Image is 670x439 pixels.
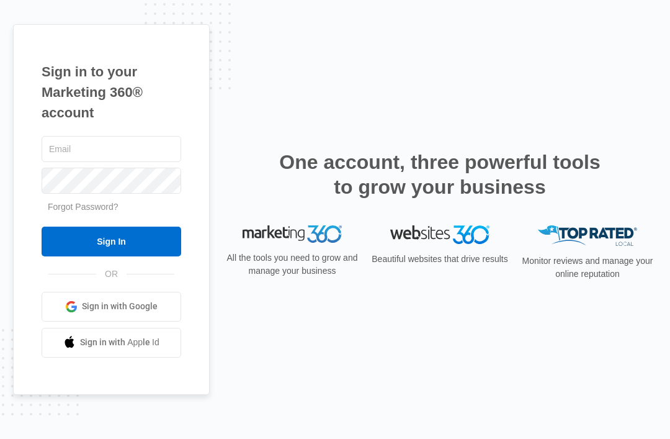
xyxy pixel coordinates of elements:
[243,225,342,243] img: Marketing 360
[223,251,362,278] p: All the tools you need to grow and manage your business
[42,227,181,256] input: Sign In
[42,328,181,358] a: Sign in with Apple Id
[80,336,159,349] span: Sign in with Apple Id
[96,268,127,281] span: OR
[390,225,489,243] img: Websites 360
[48,202,118,212] a: Forgot Password?
[42,61,181,123] h1: Sign in to your Marketing 360® account
[82,300,158,313] span: Sign in with Google
[42,136,181,162] input: Email
[518,255,657,281] p: Monitor reviews and manage your online reputation
[370,253,509,266] p: Beautiful websites that drive results
[42,292,181,322] a: Sign in with Google
[538,225,637,246] img: Top Rated Local
[275,150,604,199] h2: One account, three powerful tools to grow your business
